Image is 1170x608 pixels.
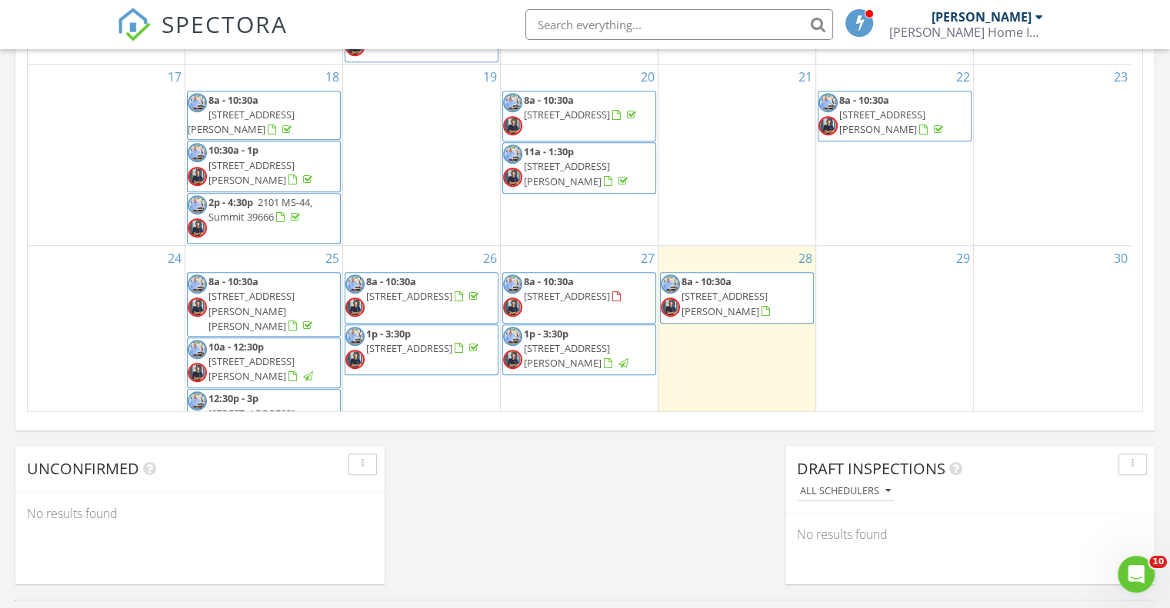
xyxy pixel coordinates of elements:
[502,324,656,375] a: 1p - 3:30p [STREET_ADDRESS][PERSON_NAME]
[188,167,207,186] img: img_3937.jpg
[661,297,680,317] img: img_3937.jpg
[525,9,833,40] input: Search everything...
[839,93,946,136] a: 8a - 10:30a [STREET_ADDRESS][PERSON_NAME]
[839,108,925,136] span: [STREET_ADDRESS][PERSON_NAME]
[188,108,295,136] span: [STREET_ADDRESS][PERSON_NAME]
[800,486,891,497] div: All schedulers
[795,65,815,89] a: Go to August 21, 2025
[503,297,522,317] img: img_3937.jpg
[682,274,732,288] span: 8a - 10:30a
[345,274,365,294] img: 4c4147063a994414b4709ce218271e4b.jpeg
[345,272,498,323] a: 8a - 10:30a [STREET_ADDRESS]
[343,64,501,245] td: Go to August 19, 2025
[208,407,295,435] span: [STREET_ADDRESS][PERSON_NAME]
[345,324,498,375] a: 1p - 3:30p [STREET_ADDRESS]
[345,350,365,369] img: img_3937.jpg
[658,246,815,442] td: Go to August 28, 2025
[503,145,522,164] img: 4c4147063a994414b4709ce218271e4b.jpeg
[524,274,574,288] span: 8a - 10:30a
[208,274,315,333] a: 8a - 10:30a [STREET_ADDRESS][PERSON_NAME][PERSON_NAME]
[208,274,258,288] span: 8a - 10:30a
[503,116,522,135] img: img_3937.jpg
[187,272,341,337] a: 8a - 10:30a [STREET_ADDRESS][PERSON_NAME][PERSON_NAME]
[366,327,482,355] a: 1p - 3:30p [STREET_ADDRESS]
[208,391,258,405] span: 12:30p - 3p
[503,350,522,369] img: img_3937.jpg
[524,274,625,303] a: 8a - 10:30a [STREET_ADDRESS]
[638,246,658,271] a: Go to August 27, 2025
[28,246,185,442] td: Go to August 24, 2025
[524,159,610,188] span: [STREET_ADDRESS][PERSON_NAME]
[501,64,658,245] td: Go to August 20, 2025
[638,65,658,89] a: Go to August 20, 2025
[208,340,264,354] span: 10a - 12:30p
[953,246,973,271] a: Go to August 29, 2025
[524,289,610,303] span: [STREET_ADDRESS]
[524,108,610,121] span: [STREET_ADDRESS]
[187,389,341,440] a: 12:30p - 3p [STREET_ADDRESS][PERSON_NAME]
[208,354,295,383] span: [STREET_ADDRESS][PERSON_NAME]
[208,195,312,224] span: 2101 MS-44, Summit 39666
[208,143,258,157] span: 10:30a - 1p
[28,64,185,245] td: Go to August 17, 2025
[502,272,656,323] a: 8a - 10:30a [STREET_ADDRESS]
[185,246,343,442] td: Go to August 25, 2025
[117,21,288,53] a: SPECTORA
[188,391,207,410] img: 4c4147063a994414b4709ce218271e4b.jpeg
[480,65,500,89] a: Go to August 19, 2025
[208,143,315,186] a: 10:30a - 1p [STREET_ADDRESS][PERSON_NAME]
[524,145,574,158] span: 11a - 1:30p
[818,91,972,141] a: 8a - 10:30a [STREET_ADDRESS][PERSON_NAME]
[185,64,343,245] td: Go to August 18, 2025
[345,327,365,346] img: 4c4147063a994414b4709ce218271e4b.jpeg
[815,64,973,245] td: Go to August 22, 2025
[524,145,631,188] a: 11a - 1:30p [STREET_ADDRESS][PERSON_NAME]
[932,9,1032,25] div: [PERSON_NAME]
[188,218,207,238] img: img_3937.jpg
[795,246,815,271] a: Go to August 28, 2025
[366,341,452,355] span: [STREET_ADDRESS]
[208,158,295,187] span: [STREET_ADDRESS][PERSON_NAME]
[188,340,207,359] img: 4c4147063a994414b4709ce218271e4b.jpeg
[187,91,341,141] a: 8a - 10:30a [STREET_ADDRESS][PERSON_NAME]
[524,327,568,341] span: 1p - 3:30p
[501,246,658,442] td: Go to August 27, 2025
[503,168,522,187] img: img_3937.jpg
[1111,65,1131,89] a: Go to August 23, 2025
[208,289,295,332] span: [STREET_ADDRESS][PERSON_NAME][PERSON_NAME]
[162,8,288,40] span: SPECTORA
[1118,556,1155,593] iframe: Intercom live chat
[503,274,522,294] img: 4c4147063a994414b4709ce218271e4b.jpeg
[117,8,151,42] img: The Best Home Inspection Software - Spectora
[661,274,680,294] img: 4c4147063a994414b4709ce218271e4b.jpeg
[187,141,341,191] a: 10:30a - 1p [STREET_ADDRESS][PERSON_NAME]
[188,93,207,112] img: 4c4147063a994414b4709ce218271e4b.jpeg
[818,93,838,112] img: 4c4147063a994414b4709ce218271e4b.jpeg
[208,195,253,209] span: 2p - 4:30p
[1111,246,1131,271] a: Go to August 30, 2025
[839,93,889,107] span: 8a - 10:30a
[366,327,411,341] span: 1p - 3:30p
[187,193,341,244] a: 2p - 4:30p 2101 MS-44, Summit 39666
[973,246,1131,442] td: Go to August 30, 2025
[15,493,385,534] div: No results found
[208,391,315,434] a: 12:30p - 3p [STREET_ADDRESS][PERSON_NAME]
[165,65,185,89] a: Go to August 17, 2025
[366,274,482,303] a: 8a - 10:30a [STREET_ADDRESS]
[953,65,973,89] a: Go to August 22, 2025
[682,289,768,317] span: [STREET_ADDRESS][PERSON_NAME]
[973,64,1131,245] td: Go to August 23, 2025
[188,297,207,317] img: img_3937.jpg
[188,363,207,382] img: img_3937.jpg
[524,327,631,370] a: 1p - 3:30p [STREET_ADDRESS][PERSON_NAME]
[188,274,207,294] img: 4c4147063a994414b4709ce218271e4b.jpeg
[480,246,500,271] a: Go to August 26, 2025
[187,337,341,388] a: 10a - 12:30p [STREET_ADDRESS][PERSON_NAME]
[785,513,1155,555] div: No results found
[322,246,342,271] a: Go to August 25, 2025
[502,91,656,141] a: 8a - 10:30a [STREET_ADDRESS]
[366,289,452,303] span: [STREET_ADDRESS]
[658,64,815,245] td: Go to August 21, 2025
[797,458,945,479] span: Draft Inspections
[524,93,639,121] a: 8a - 10:30a [STREET_ADDRESS]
